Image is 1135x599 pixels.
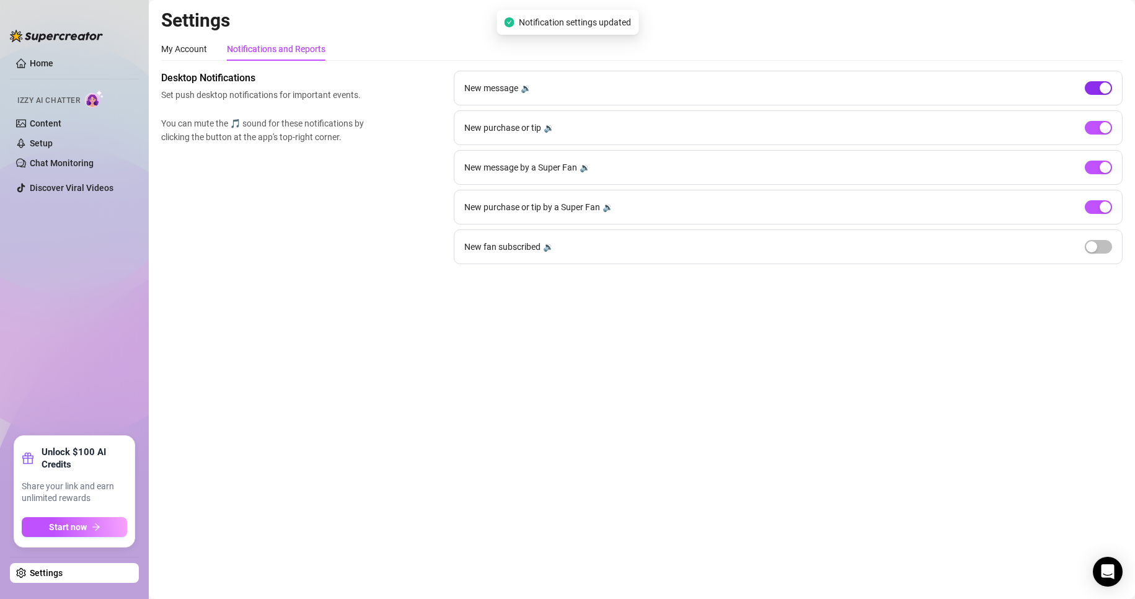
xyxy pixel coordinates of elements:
[504,17,514,27] span: check-circle
[464,200,600,214] span: New purchase or tip by a Super Fan
[519,16,631,29] span: Notification settings updated
[30,138,53,148] a: Setup
[161,88,369,102] span: Set push desktop notifications for important events.
[30,183,113,193] a: Discover Viral Videos
[42,446,127,471] strong: Unlock $100 AI Credits
[92,523,100,531] span: arrow-right
[464,240,541,254] span: New fan subscribed
[30,158,94,168] a: Chat Monitoring
[464,81,518,95] span: New message
[161,9,1123,32] h2: Settings
[521,81,531,95] div: 🔉
[22,481,127,505] span: Share your link and earn unlimited rewards
[227,42,325,56] div: Notifications and Reports
[17,95,80,107] span: Izzy AI Chatter
[30,568,63,578] a: Settings
[22,517,127,537] button: Start nowarrow-right
[580,161,590,174] div: 🔉
[464,121,541,135] span: New purchase or tip
[161,117,369,144] span: You can mute the 🎵 sound for these notifications by clicking the button at the app's top-right co...
[161,71,369,86] span: Desktop Notifications
[49,522,87,532] span: Start now
[22,452,34,464] span: gift
[464,161,577,174] span: New message by a Super Fan
[603,200,613,214] div: 🔉
[85,90,104,108] img: AI Chatter
[30,118,61,128] a: Content
[161,42,207,56] div: My Account
[1093,557,1123,587] div: Open Intercom Messenger
[543,240,554,254] div: 🔉
[10,30,103,42] img: logo-BBDzfeDw.svg
[544,121,554,135] div: 🔉
[30,58,53,68] a: Home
